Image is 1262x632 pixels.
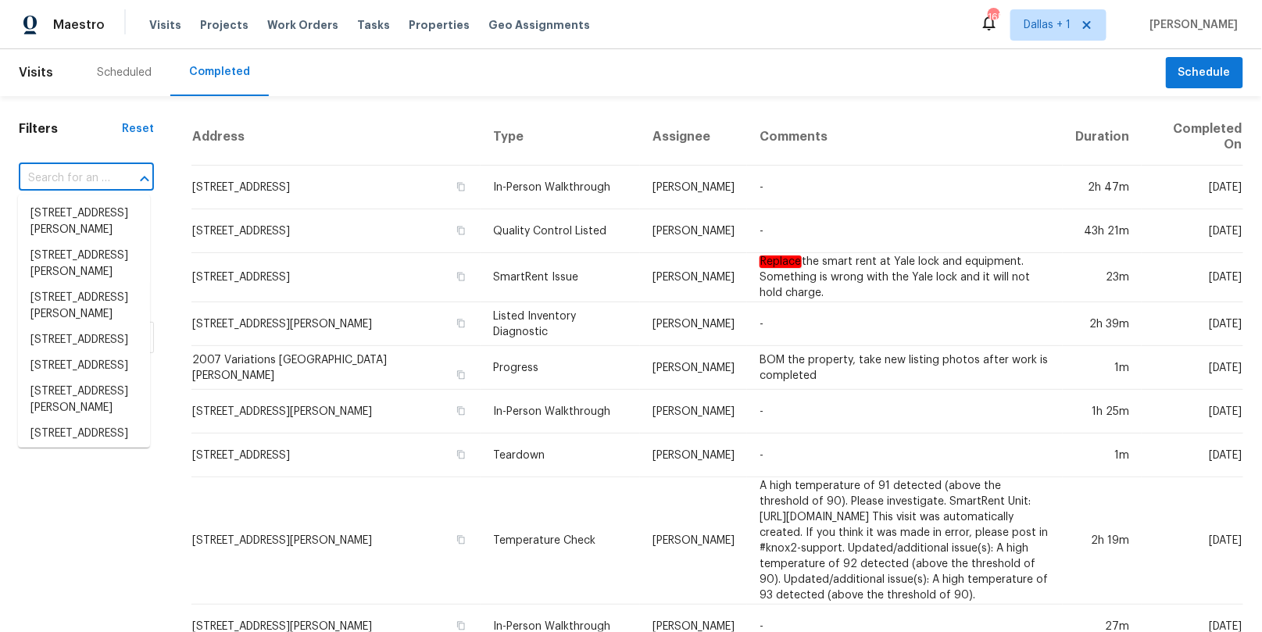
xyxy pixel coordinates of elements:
button: Copy Address [454,404,468,418]
td: - [747,166,1063,209]
span: Tasks [357,20,390,30]
div: 165 [988,9,999,25]
button: Close [134,168,156,190]
li: [STREET_ADDRESS][PERSON_NAME] [18,447,150,489]
td: BOM the property, take new listing photos after work is completed [747,346,1063,390]
li: [STREET_ADDRESS] [18,353,150,379]
button: Copy Address [454,448,468,462]
td: 2007 Variations [GEOGRAPHIC_DATA][PERSON_NAME] [191,346,481,390]
span: Projects [200,17,248,33]
td: the smart rent at Yale lock and equipment. Something is wrong with the Yale lock and it will not ... [747,253,1063,302]
td: [DATE] [1142,166,1243,209]
button: Copy Address [454,368,468,382]
td: 1m [1063,346,1142,390]
button: Copy Address [454,316,468,330]
span: [PERSON_NAME] [1144,17,1239,33]
td: - [747,434,1063,477]
div: Reset [122,121,154,137]
th: Completed On [1142,109,1243,166]
td: [DATE] [1142,302,1243,346]
td: In-Person Walkthrough [481,390,640,434]
td: [STREET_ADDRESS][PERSON_NAME] [191,390,481,434]
td: [DATE] [1142,209,1243,253]
span: Maestro [53,17,105,33]
td: SmartRent Issue [481,253,640,302]
th: Address [191,109,481,166]
td: [PERSON_NAME] [640,346,747,390]
div: Completed [189,64,250,80]
th: Duration [1063,109,1142,166]
li: [STREET_ADDRESS] [18,421,150,447]
td: [STREET_ADDRESS] [191,434,481,477]
td: [PERSON_NAME] [640,477,747,605]
span: Geo Assignments [488,17,590,33]
td: 2h 39m [1063,302,1142,346]
li: [STREET_ADDRESS] [18,327,150,353]
button: Schedule [1166,57,1243,89]
td: Quality Control Listed [481,209,640,253]
td: [STREET_ADDRESS][PERSON_NAME] [191,477,481,605]
td: [STREET_ADDRESS] [191,209,481,253]
td: 1m [1063,434,1142,477]
td: [DATE] [1142,346,1243,390]
li: [STREET_ADDRESS][PERSON_NAME] [18,285,150,327]
td: Progress [481,346,640,390]
th: Comments [747,109,1063,166]
td: A high temperature of 91 detected (above the threshold of 90). Please investigate. SmartRent Unit... [747,477,1063,605]
td: 2h 19m [1063,477,1142,605]
td: [PERSON_NAME] [640,302,747,346]
td: 2h 47m [1063,166,1142,209]
input: Search for an address... [19,166,110,191]
td: [STREET_ADDRESS] [191,166,481,209]
span: Visits [19,55,53,90]
span: Properties [409,17,470,33]
td: 23m [1063,253,1142,302]
button: Copy Address [454,180,468,194]
td: In-Person Walkthrough [481,166,640,209]
td: 1h 25m [1063,390,1142,434]
td: Listed Inventory Diagnostic [481,302,640,346]
td: 43h 21m [1063,209,1142,253]
th: Type [481,109,640,166]
td: [PERSON_NAME] [640,209,747,253]
td: [PERSON_NAME] [640,166,747,209]
td: [DATE] [1142,390,1243,434]
td: - [747,209,1063,253]
td: - [747,302,1063,346]
td: [PERSON_NAME] [640,434,747,477]
td: [DATE] [1142,434,1243,477]
button: Copy Address [454,270,468,284]
td: [STREET_ADDRESS][PERSON_NAME] [191,302,481,346]
button: Copy Address [454,533,468,547]
td: [PERSON_NAME] [640,253,747,302]
td: Teardown [481,434,640,477]
span: Work Orders [267,17,338,33]
div: Scheduled [97,65,152,80]
td: Temperature Check [481,477,640,605]
span: Dallas + 1 [1024,17,1071,33]
td: - [747,390,1063,434]
li: [STREET_ADDRESS][PERSON_NAME] [18,201,150,243]
em: Replace [760,255,802,268]
li: [STREET_ADDRESS][PERSON_NAME] [18,243,150,285]
button: Copy Address [454,223,468,237]
li: [STREET_ADDRESS][PERSON_NAME] [18,379,150,421]
span: Schedule [1178,63,1231,83]
th: Assignee [640,109,747,166]
td: [STREET_ADDRESS] [191,253,481,302]
span: Visits [149,17,181,33]
td: [DATE] [1142,253,1243,302]
h1: Filters [19,121,122,137]
td: [PERSON_NAME] [640,390,747,434]
td: [DATE] [1142,477,1243,605]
